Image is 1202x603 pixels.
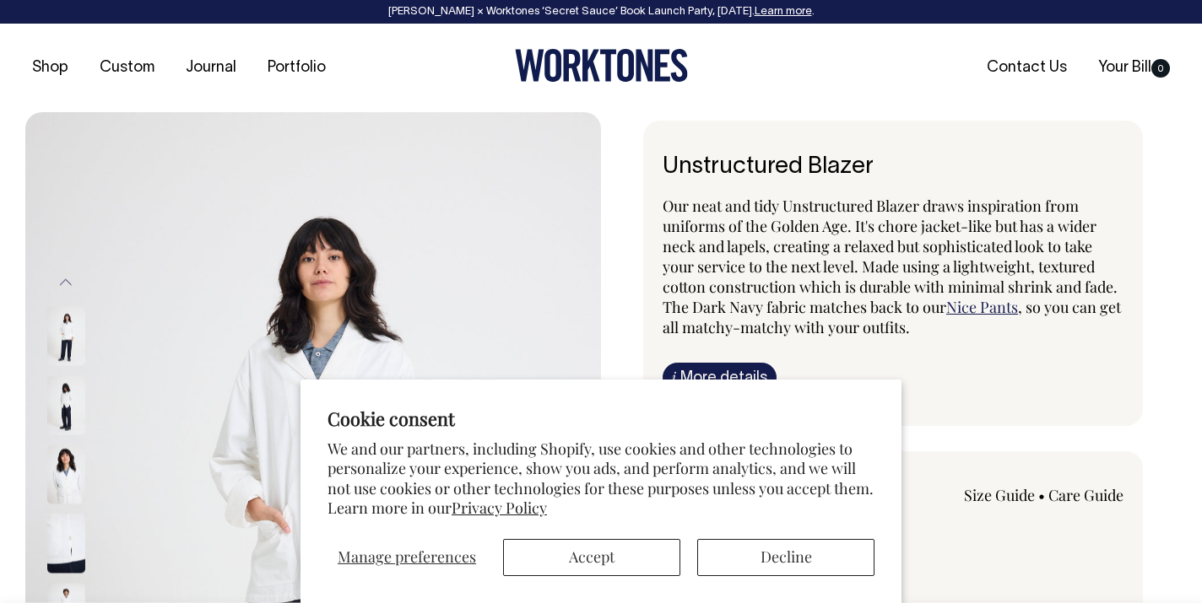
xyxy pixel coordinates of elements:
a: iMore details [663,363,777,392]
button: Manage preferences [328,539,486,576]
h6: Unstructured Blazer [663,154,1123,180]
span: 0 [1151,59,1170,78]
span: Manage preferences [338,546,476,567]
img: off-white [47,376,85,435]
button: Previous [53,264,79,302]
a: Portfolio [261,54,333,82]
span: • [1038,485,1045,505]
a: Custom [93,54,161,82]
a: Size Guide [964,485,1035,505]
a: Contact Us [980,54,1074,82]
div: [PERSON_NAME] × Worktones ‘Secret Sauce’ Book Launch Party, [DATE]. . [17,6,1185,18]
span: i [672,368,676,385]
a: Your Bill0 [1091,54,1177,82]
span: , so you can get all matchy-matchy with your outfits. [663,297,1121,337]
img: off-white [47,514,85,573]
button: Accept [503,539,680,576]
a: Nice Pants [946,297,1018,317]
a: Shop [25,54,75,82]
a: Journal [179,54,243,82]
button: Decline [697,539,874,576]
img: off-white [47,445,85,504]
span: Our neat and tidy Unstructured Blazer draws inspiration from uniforms of the Golden Age. It's cho... [663,196,1118,317]
p: We and our partners, including Shopify, use cookies and other technologies to personalize your ex... [328,439,874,519]
h2: Cookie consent [328,406,874,430]
a: Privacy Policy [452,498,547,518]
a: Learn more [755,7,812,17]
img: off-white [47,307,85,366]
a: Care Guide [1048,485,1123,505]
